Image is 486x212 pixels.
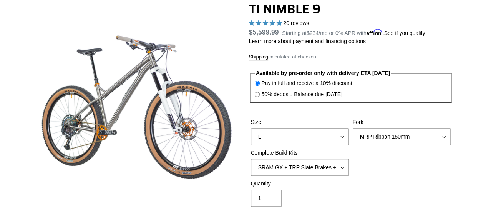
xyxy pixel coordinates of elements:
span: $234 [307,30,318,36]
label: Quantity [251,180,349,188]
p: Starting at /mo or 0% APR with . [282,27,425,37]
a: Shipping [249,54,269,60]
h1: TI NIMBLE 9 [249,2,453,16]
label: Fork [353,118,451,126]
label: Complete Build Kits [251,149,349,157]
span: Affirm [367,29,383,35]
a: Learn more about payment and financing options [249,38,366,44]
div: calculated at checkout. [249,53,453,61]
span: 4.90 stars [249,20,284,26]
legend: Available by pre-order only with delivery ETA [DATE] [255,69,391,77]
label: Size [251,118,349,126]
label: 50% deposit. Balance due [DATE]. [261,90,344,98]
span: 20 reviews [283,20,309,26]
a: See if you qualify - Learn more about Affirm Financing (opens in modal) [384,30,425,36]
span: $5,599.99 [249,28,279,36]
label: Pay in full and receive a 10% discount. [261,79,353,87]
